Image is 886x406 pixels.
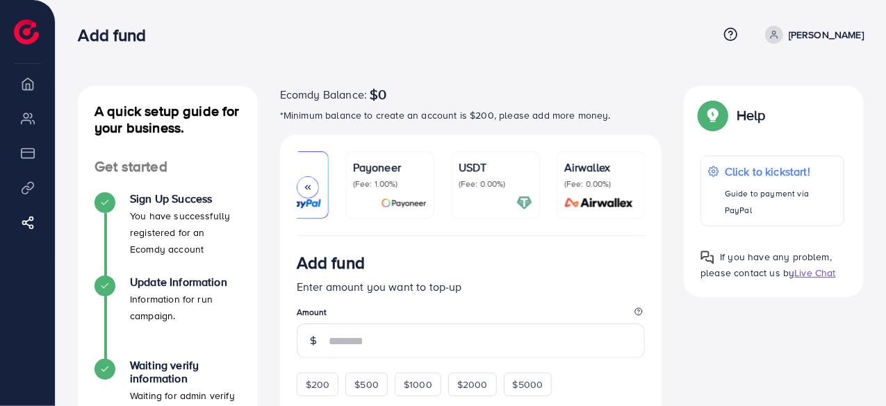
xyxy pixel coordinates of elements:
iframe: Chat [827,344,876,396]
p: Information for run campaign. [130,291,241,324]
h4: Update Information [130,276,241,289]
p: (Fee: 0.00%) [459,178,532,189]
p: Click to kickstart! [725,163,837,180]
img: Popup guide [700,103,725,128]
span: $0 [370,86,386,103]
p: You have successfully registered for an Ecomdy account [130,208,241,257]
span: $500 [354,378,379,391]
span: $200 [306,378,330,391]
li: Sign Up Success [78,192,258,276]
p: Payoneer [353,159,427,176]
a: [PERSON_NAME] [760,26,864,44]
img: logo [14,19,39,44]
span: If you have any problem, please contact us by [700,250,832,280]
h3: Add fund [297,253,365,273]
h4: A quick setup guide for your business. [78,103,258,136]
span: Live Chat [794,266,835,280]
li: Update Information [78,276,258,359]
p: (Fee: 1.00%) [353,178,427,189]
span: $2000 [457,378,488,391]
p: USDT [459,159,532,176]
p: Airwallex [564,159,638,176]
p: *Minimum balance to create an account is $200, please add more money. [280,107,662,124]
img: card [381,195,427,211]
h3: Add fund [78,25,157,45]
p: [PERSON_NAME] [789,26,864,43]
h4: Waiting verify information [130,359,241,385]
span: Ecomdy Balance: [280,86,367,103]
span: $5000 [513,378,543,391]
span: $1000 [404,378,432,391]
img: card [516,195,532,211]
legend: Amount [297,306,646,323]
img: Popup guide [700,251,714,264]
p: Help [737,107,766,124]
p: Enter amount you want to top-up [297,278,646,295]
h4: Sign Up Success [130,192,241,205]
img: card [560,195,638,211]
p: (Fee: 0.00%) [564,178,638,189]
img: card [274,195,321,211]
h4: Get started [78,158,258,176]
p: Guide to payment via PayPal [725,185,837,219]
